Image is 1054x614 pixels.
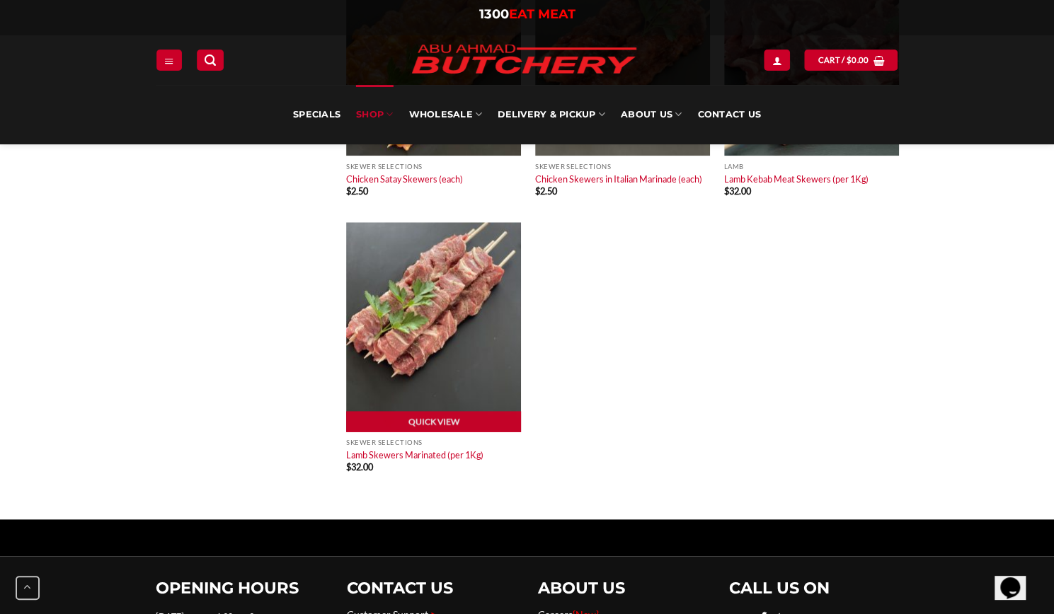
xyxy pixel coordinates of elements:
[346,173,463,185] a: Chicken Satay Skewers (each)
[818,54,869,66] span: Cart /
[479,6,575,22] a: 1300EAT MEAT
[400,35,648,85] img: Abu Ahmad Butchery
[156,578,326,598] h2: OPENING HOURS
[197,50,224,70] a: Search
[346,163,521,170] p: Skewer Selections
[346,461,351,473] span: $
[538,578,708,598] h2: ABOUT US
[408,85,482,144] a: Wholesale
[346,185,351,197] span: $
[356,85,393,144] a: SHOP
[346,185,368,197] bdi: 2.50
[804,50,898,70] a: View cart
[724,185,729,197] span: $
[724,173,869,185] a: Lamb Kebab Meat Skewers (per 1Kg)
[847,55,869,64] bdi: 0.00
[346,222,521,431] img: Lamb-Skewers-Marinated
[498,85,605,144] a: Delivery & Pickup
[479,6,509,22] span: 1300
[346,449,483,460] a: Lamb Skewers Marinated (per 1Kg)
[346,411,521,432] a: Quick View
[729,578,899,598] h2: CALL US ON
[764,50,789,70] a: Login
[724,163,899,170] p: Lamb
[621,85,682,144] a: About Us
[847,54,852,66] span: $
[535,173,702,185] a: Chicken Skewers in Italian Marinade (each)
[724,185,751,197] bdi: 32.00
[346,439,521,446] p: Skewer Selections
[509,6,575,22] span: EAT MEAT
[346,461,373,473] bdi: 32.00
[293,85,340,144] a: Specials
[697,85,761,144] a: Contact Us
[16,576,40,600] button: Go to top
[535,185,540,197] span: $
[156,50,182,70] a: Menu
[535,163,710,170] p: Skewer Selections
[347,578,517,598] h2: CONTACT US
[535,185,557,197] bdi: 2.50
[995,557,1040,600] iframe: chat widget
